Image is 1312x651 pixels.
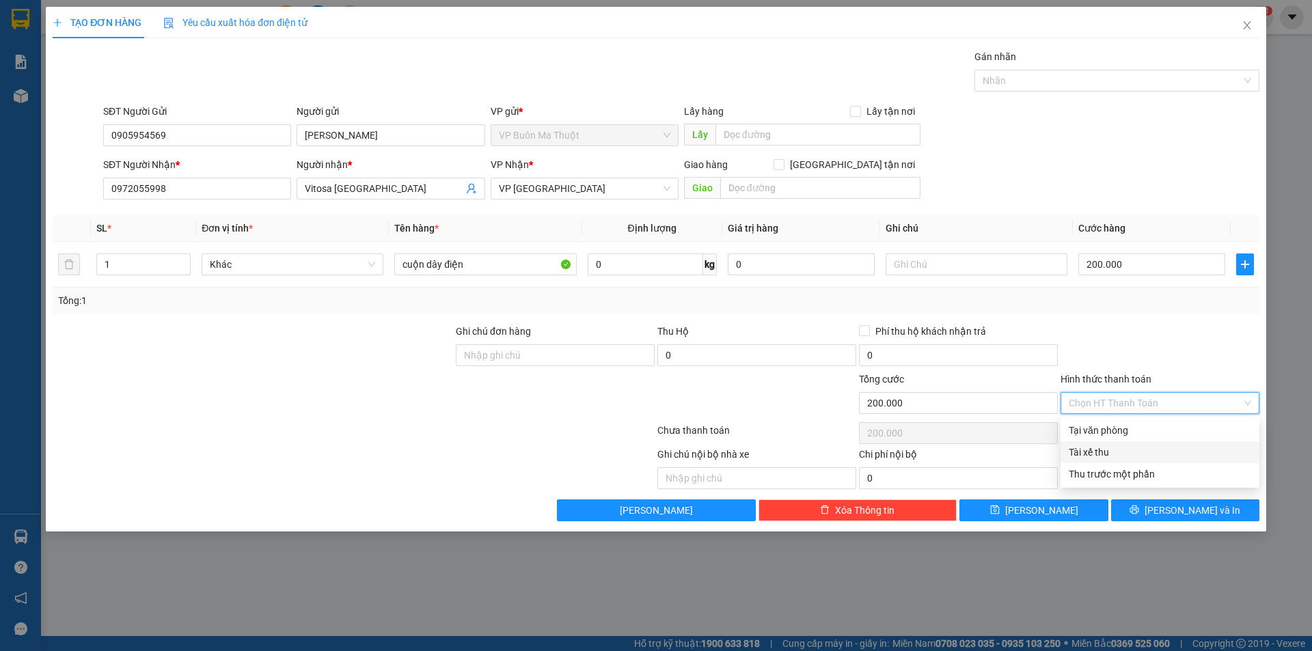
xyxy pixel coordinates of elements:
[297,157,484,172] div: Người nhận
[96,223,107,234] span: SL
[1069,467,1251,482] div: Thu trước một phần
[466,183,477,194] span: user-add
[163,17,307,28] span: Yêu cầu xuất hóa đơn điện tử
[859,374,904,385] span: Tổng cước
[53,17,141,28] span: TẠO ĐƠN HÀNG
[657,467,856,489] input: Nhập ghi chú
[1069,423,1251,438] div: Tại văn phòng
[820,505,830,516] span: delete
[1111,499,1259,521] button: printer[PERSON_NAME] và In
[1061,374,1151,385] label: Hình thức thanh toán
[974,51,1016,62] label: Gán nhãn
[720,177,920,199] input: Dọc đường
[784,157,920,172] span: [GEOGRAPHIC_DATA] tận nơi
[1228,7,1266,45] button: Close
[1242,20,1253,31] span: close
[656,423,858,447] div: Chưa thanh toán
[394,223,439,234] span: Tên hàng
[1078,223,1125,234] span: Cước hàng
[620,503,693,518] span: [PERSON_NAME]
[886,253,1067,275] input: Ghi Chú
[684,177,720,199] span: Giao
[1145,503,1240,518] span: [PERSON_NAME] và In
[1005,503,1078,518] span: [PERSON_NAME]
[1069,445,1251,460] div: Tài xế thu
[1236,253,1254,275] button: plus
[491,104,679,119] div: VP gửi
[456,326,531,337] label: Ghi chú đơn hàng
[861,104,920,119] span: Lấy tận nơi
[684,159,728,170] span: Giao hàng
[657,326,689,337] span: Thu Hộ
[859,447,1058,467] div: Chi phí nội bộ
[1237,259,1253,270] span: plus
[657,447,856,467] div: Ghi chú nội bộ nhà xe
[58,253,80,275] button: delete
[1130,505,1139,516] span: printer
[684,124,715,146] span: Lấy
[990,505,1000,516] span: save
[394,253,576,275] input: VD: Bàn, Ghế
[758,499,957,521] button: deleteXóa Thông tin
[210,254,375,275] span: Khác
[202,223,253,234] span: Đơn vị tính
[703,253,717,275] span: kg
[53,18,62,27] span: plus
[557,499,756,521] button: [PERSON_NAME]
[499,125,670,146] span: VP Buôn Ma Thuột
[835,503,894,518] span: Xóa Thông tin
[58,293,506,308] div: Tổng: 1
[103,104,291,119] div: SĐT Người Gửi
[103,157,291,172] div: SĐT Người Nhận
[297,104,484,119] div: Người gửi
[880,215,1073,242] th: Ghi chú
[499,178,670,199] span: VP Tuy Hòa
[728,253,875,275] input: 0
[715,124,920,146] input: Dọc đường
[959,499,1108,521] button: save[PERSON_NAME]
[163,18,174,29] img: icon
[456,344,655,366] input: Ghi chú đơn hàng
[728,223,778,234] span: Giá trị hàng
[491,159,529,170] span: VP Nhận
[870,324,992,339] span: Phí thu hộ khách nhận trả
[684,106,724,117] span: Lấy hàng
[628,223,676,234] span: Định lượng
